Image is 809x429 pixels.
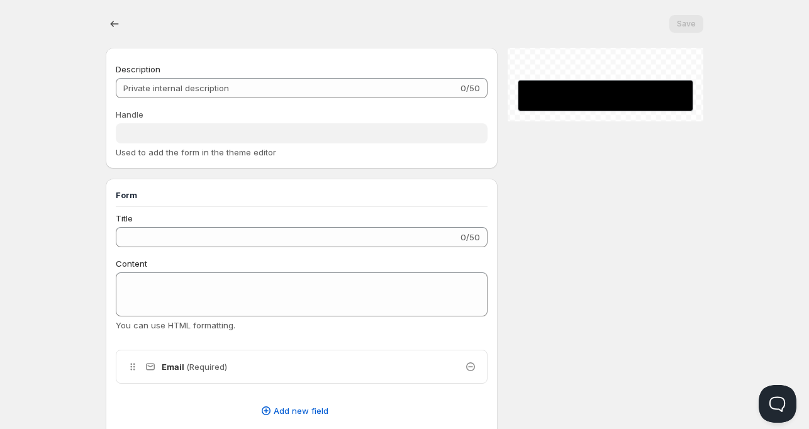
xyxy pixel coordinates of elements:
[108,401,480,421] button: Add new field
[116,64,160,74] span: Description
[274,404,328,417] span: Add new field
[186,362,227,372] span: (Required)
[116,320,235,330] span: You can use HTML formatting.
[116,147,276,157] span: Used to add the form in the theme editor
[116,259,147,269] span: Content
[116,109,143,120] span: Handle
[116,189,488,201] h3: Form
[116,78,458,98] input: Private internal description
[162,360,227,373] h4: Email
[116,213,133,223] span: Title
[759,385,796,423] iframe: Help Scout Beacon - Open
